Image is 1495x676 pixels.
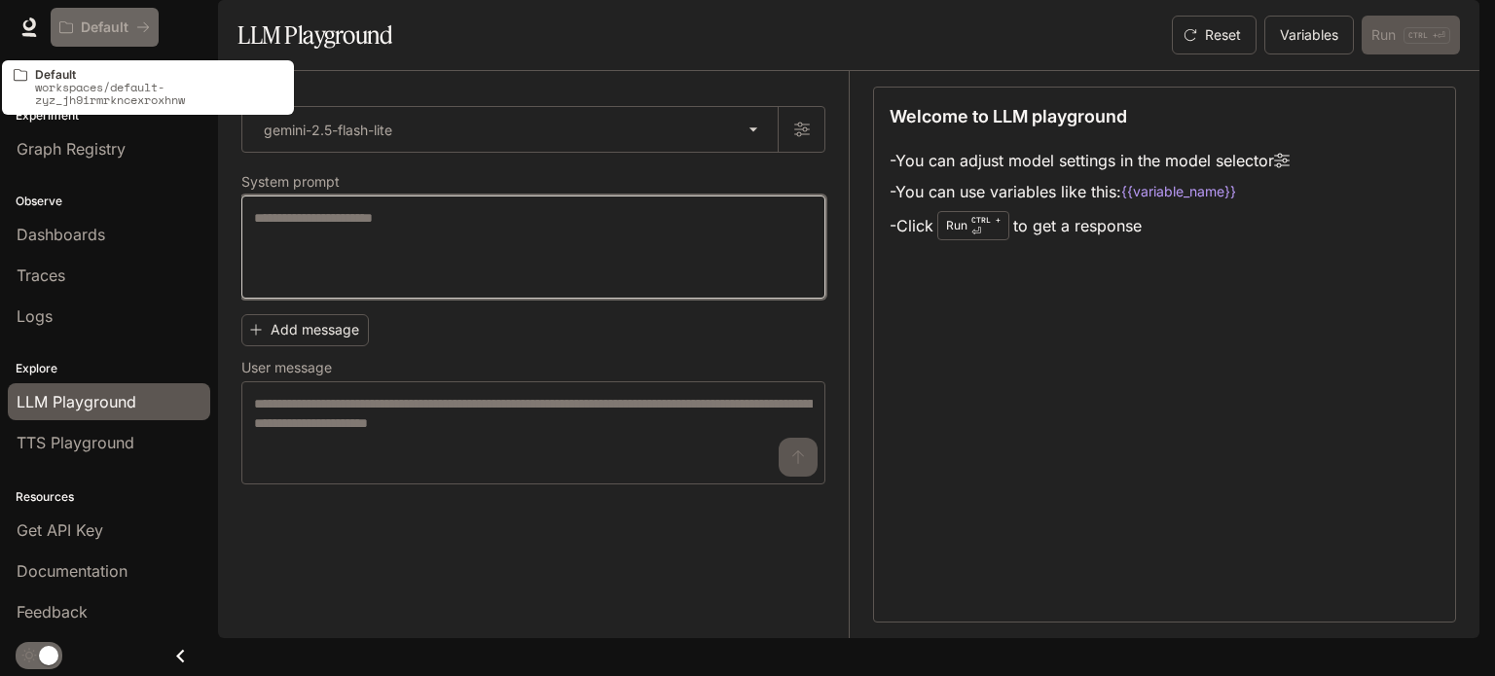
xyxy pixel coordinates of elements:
[1172,16,1257,54] button: Reset
[890,145,1290,176] li: - You can adjust model settings in the model selector
[241,175,340,189] p: System prompt
[971,214,1001,226] p: CTRL +
[241,361,332,374] p: User message
[1264,16,1354,54] button: Variables
[51,8,159,47] button: All workspaces
[264,120,392,140] p: gemini-2.5-flash-lite
[81,19,128,36] p: Default
[890,103,1127,129] p: Welcome to LLM playground
[35,68,282,81] p: Default
[890,176,1290,207] li: - You can use variables like this:
[35,81,282,106] p: workspaces/default-zyz_jh9irmrkncexroxhnw
[971,214,1001,237] p: ⏎
[890,207,1290,244] li: - Click to get a response
[1121,182,1236,201] code: {{variable_name}}
[242,107,778,152] div: gemini-2.5-flash-lite
[241,314,369,346] button: Add message
[237,16,392,54] h1: LLM Playground
[937,211,1009,240] div: Run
